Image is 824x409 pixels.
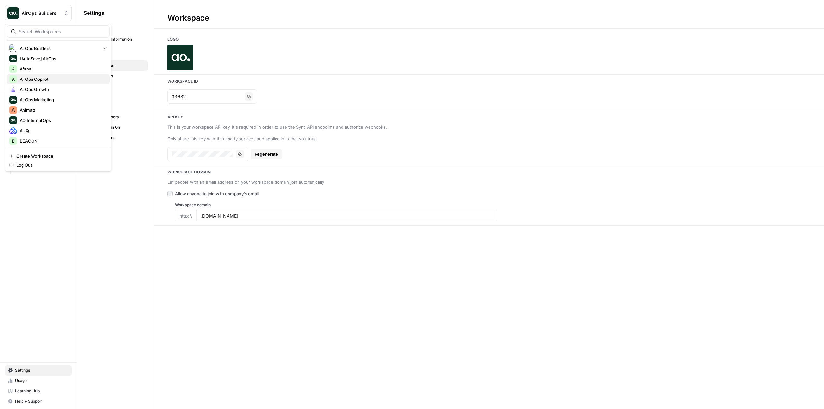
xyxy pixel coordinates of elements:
[84,91,148,102] a: Team
[154,169,824,175] h3: Workspace Domain
[20,127,105,134] span: AUQ
[167,124,489,130] div: This is your workspace API key. It's required in order to use the Sync API endpoints and authoriz...
[154,13,222,23] div: Workspace
[9,127,17,135] img: AUQ Logo
[16,162,105,168] span: Log Out
[15,388,69,394] span: Learning Hub
[20,76,105,82] span: AirOps Copilot
[5,386,72,396] a: Learning Hub
[84,133,148,143] a: Integrations
[175,202,497,208] label: Workspace domain
[84,143,148,153] a: Secrets
[167,191,173,196] input: Allow anyone to join with company's email
[20,55,105,62] span: [AutoSave] AirOps
[255,151,278,157] span: Regenerate
[94,114,145,120] span: API Providers
[84,81,148,91] a: Billing
[12,76,15,82] span: A
[19,28,106,35] input: Search Workspaces
[167,179,489,185] div: Let people with an email address on your workspace domain join automatically
[7,152,110,161] a: Create Workspace
[84,60,148,71] a: Workspace
[84,71,148,81] a: Databases
[7,7,19,19] img: AirOps Builders Logo
[9,86,17,93] img: AirOps Growth Logo
[84,112,148,122] a: API Providers
[154,79,824,84] h3: Workspace Id
[9,106,17,114] img: Animalz Logo
[9,55,17,62] img: [AutoSave] AirOps Logo
[9,44,17,52] img: AirOps Builders Logo
[20,86,105,93] span: AirOps Growth
[9,116,17,124] img: AO Internal Ops Logo
[84,34,148,44] a: Personal Information
[12,66,15,72] span: A
[94,63,145,69] span: Workspace
[15,367,69,373] span: Settings
[84,9,104,17] span: Settings
[84,122,148,133] a: Single Sign On
[7,161,110,170] a: Log Out
[15,398,69,404] span: Help + Support
[251,149,282,159] button: Regenerate
[154,36,824,42] h3: Logo
[5,376,72,386] a: Usage
[175,191,259,197] span: Allow anyone to join with company's email
[175,210,196,221] div: http://
[94,135,145,141] span: Integrations
[84,102,148,112] a: Tags
[20,107,105,113] span: Animalz
[94,145,145,151] span: Secrets
[94,125,145,130] span: Single Sign On
[167,135,489,142] div: Only share this key with third-party services and applications that you trust.
[20,117,105,124] span: AO Internal Ops
[20,138,105,144] span: BEACON
[94,94,145,99] span: Team
[154,114,824,120] h3: Api key
[94,104,145,110] span: Tags
[12,138,15,144] span: B
[94,73,145,79] span: Databases
[22,10,61,16] span: AirOps Builders
[94,36,145,42] span: Personal Information
[16,153,105,159] span: Create Workspace
[20,97,105,103] span: AirOps Marketing
[5,5,72,21] button: Workspace: AirOps Builders
[15,378,69,384] span: Usage
[94,83,145,89] span: Billing
[5,24,111,171] div: Workspace: AirOps Builders
[9,96,17,104] img: AirOps Marketing Logo
[5,396,72,406] button: Help + Support
[167,45,193,70] img: Company Logo
[20,45,99,51] span: AirOps Builders
[5,365,72,376] a: Settings
[20,66,105,72] span: Afsha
